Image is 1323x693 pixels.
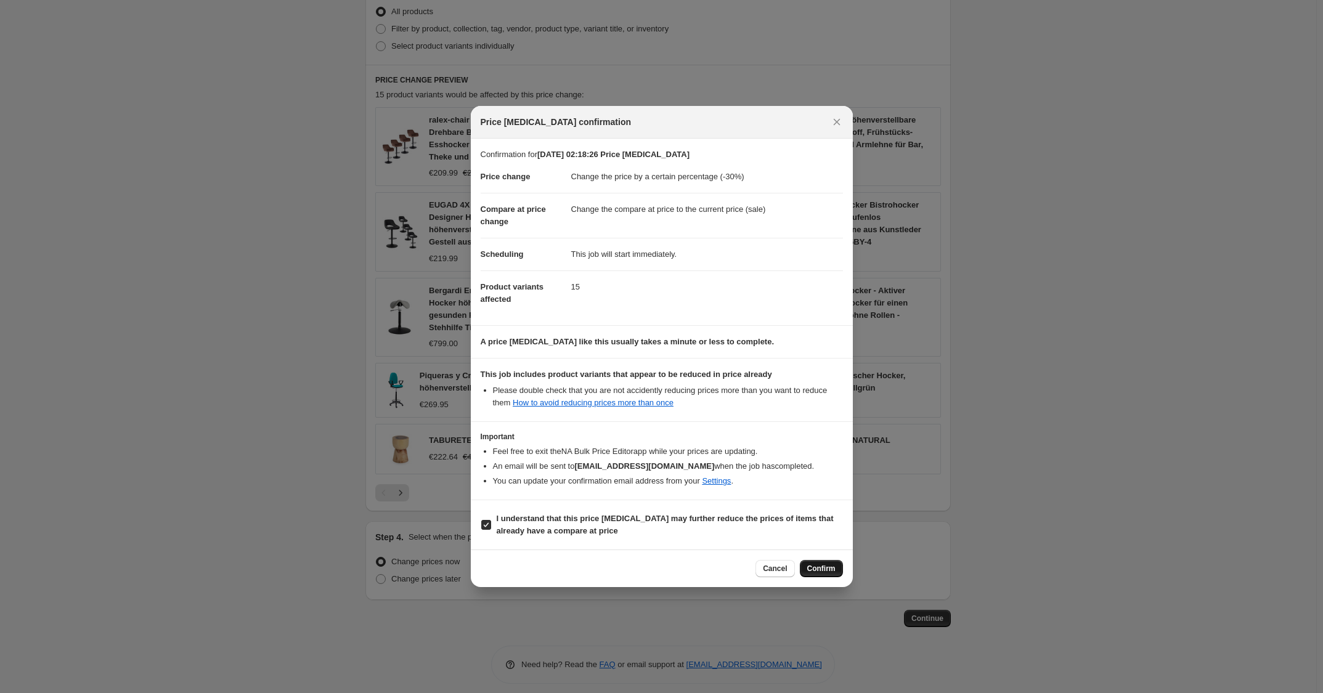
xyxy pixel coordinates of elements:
[493,384,843,409] li: Please double check that you are not accidently reducing prices more than you want to reduce them
[571,161,843,193] dd: Change the price by a certain percentage (-30%)
[571,193,843,225] dd: Change the compare at price to the current price (sale)
[481,172,531,181] span: Price change
[574,461,714,471] b: [EMAIL_ADDRESS][DOMAIN_NAME]
[755,560,794,577] button: Cancel
[828,113,845,131] button: Close
[481,282,544,304] span: Product variants affected
[800,560,843,577] button: Confirm
[763,564,787,573] span: Cancel
[481,432,843,442] h3: Important
[481,337,775,346] b: A price [MEDICAL_DATA] like this usually takes a minute or less to complete.
[481,249,524,259] span: Scheduling
[571,238,843,270] dd: This job will start immediately.
[497,514,834,535] b: I understand that this price [MEDICAL_DATA] may further reduce the prices of items that already h...
[481,116,632,128] span: Price [MEDICAL_DATA] confirmation
[493,475,843,487] li: You can update your confirmation email address from your .
[537,150,690,159] b: [DATE] 02:18:26 Price [MEDICAL_DATA]
[481,205,546,226] span: Compare at price change
[493,460,843,472] li: An email will be sent to when the job has completed .
[481,370,772,379] b: This job includes product variants that appear to be reduced in price already
[513,398,674,407] a: How to avoid reducing prices more than once
[702,476,731,485] a: Settings
[571,270,843,303] dd: 15
[481,148,843,161] p: Confirmation for
[493,445,843,458] li: Feel free to exit the NA Bulk Price Editor app while your prices are updating.
[807,564,836,573] span: Confirm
